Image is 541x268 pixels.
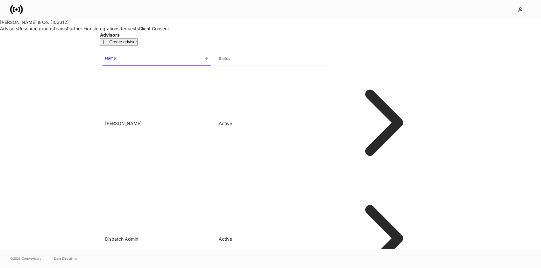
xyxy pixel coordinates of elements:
[95,26,119,31] a: Integrations
[119,26,139,31] a: Requests
[100,38,138,46] button: Create advisor
[53,26,67,31] a: Teams
[54,256,78,261] a: Data Disclaimer
[10,256,41,261] span: © 2025 OneAdvisory
[101,39,137,45] div: Create advisor
[219,120,322,127] p: Active
[100,32,441,38] h4: Advisors
[100,66,214,181] td: [PERSON_NAME]
[139,26,169,31] a: Client Consent
[67,26,95,31] a: Partner Firms
[18,26,53,31] a: Resource groups
[219,236,322,242] p: Active
[219,55,230,61] h6: Status
[105,55,116,61] h6: Name
[216,52,325,65] span: Status
[103,52,211,66] span: Name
